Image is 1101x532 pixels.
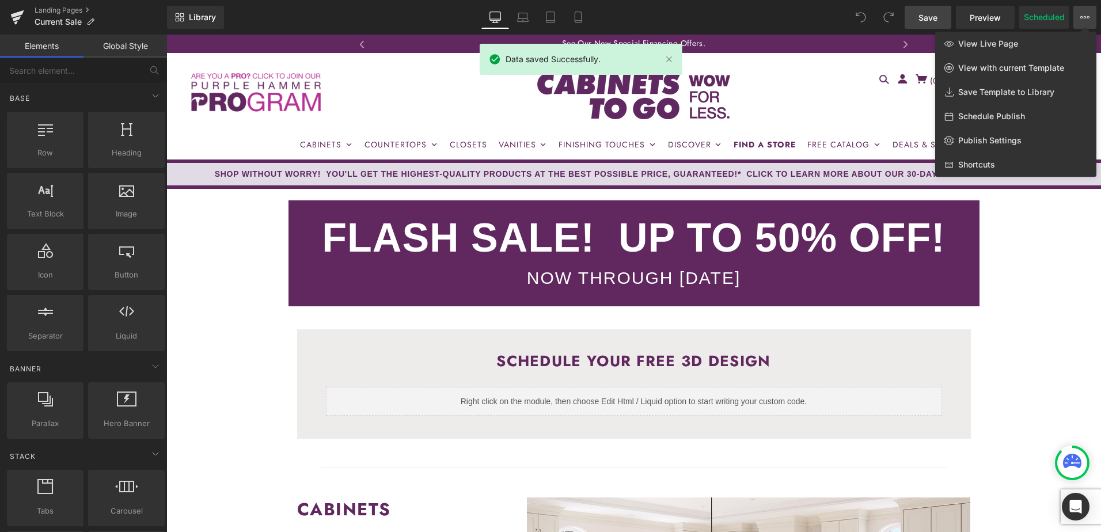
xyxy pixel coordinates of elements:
span: Row [10,147,80,159]
span: View with current Template [958,63,1064,73]
span: Schedule Publish [958,111,1025,121]
strong: CABINETS [131,462,225,487]
a: Global Style [83,35,167,58]
a: New Library [167,6,224,29]
a: Laptop [509,6,537,29]
span: Base [9,93,31,104]
a: Vanities [332,106,381,114]
button: Redo [877,6,900,29]
a: Mobile [564,6,592,29]
span: Icon [10,269,80,281]
span: Separator [10,330,80,342]
button: Scheduled [1019,6,1069,29]
div: › [730,2,747,14]
div: NOW THROUGH [DATE] [131,232,804,254]
span: Save [918,12,937,24]
span: Shortcuts [958,159,995,170]
span: Button [92,269,161,281]
div: Open Intercom Messenger [1062,493,1089,520]
a: Deals & Sales [726,106,801,114]
span: Heading [92,147,161,159]
svg: search [710,40,726,50]
strong: FLASH SALE! UP TO 50% OFF! [155,181,779,226]
a: Preview [956,6,1015,29]
a: cart (0) [745,40,777,52]
span: Stack [9,451,37,462]
span: ( ) [764,40,775,52]
svg: account [728,40,745,50]
span: Banner [9,363,43,374]
span: Hero Banner [92,417,161,430]
span: Carousel [92,505,161,517]
div: ‹ [187,2,204,14]
a: Countertops [198,106,272,114]
a: Desktop [481,6,509,29]
button: Undo [849,6,872,29]
a: Find A Store [567,106,629,114]
a: Cabinets [134,106,187,114]
span: Library [189,12,216,22]
img: Purple Hammer Program [25,39,154,78]
img: Cabinets To Go Wow for Less logo [371,39,564,85]
span: Current Sale [35,17,82,26]
a: Closets [283,106,321,114]
span: Preview [970,12,1001,24]
span: Parallax [10,417,80,430]
span: Data saved Successfully. [506,53,601,66]
svg: cart [747,40,764,50]
a: Discover [502,106,556,114]
span: Image [92,208,161,220]
a: Landing Pages [35,6,167,15]
span: Save Template to Library [958,87,1054,97]
span: Liquid [92,330,161,342]
a: Search Icon [705,40,727,53]
a: Free Catalog [641,106,715,114]
span: Publish Settings [958,135,1022,146]
img: Free 3D Design [780,39,910,78]
nav: Primary [134,96,800,125]
a: Finishing Touches [392,106,490,114]
a: Tablet [537,6,564,29]
b: SCHEDuLE YOUR FREE 3D DESIGN [330,316,604,337]
a: Account Icon [726,40,742,53]
span: View Live Page [958,39,1018,49]
span: Tabs [10,505,80,517]
span: Text Block [10,208,80,220]
span: 0 [766,40,772,52]
button: View Live PageView with current TemplateSave Template to LibrarySchedule PublishPublish SettingsS... [1073,6,1096,29]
